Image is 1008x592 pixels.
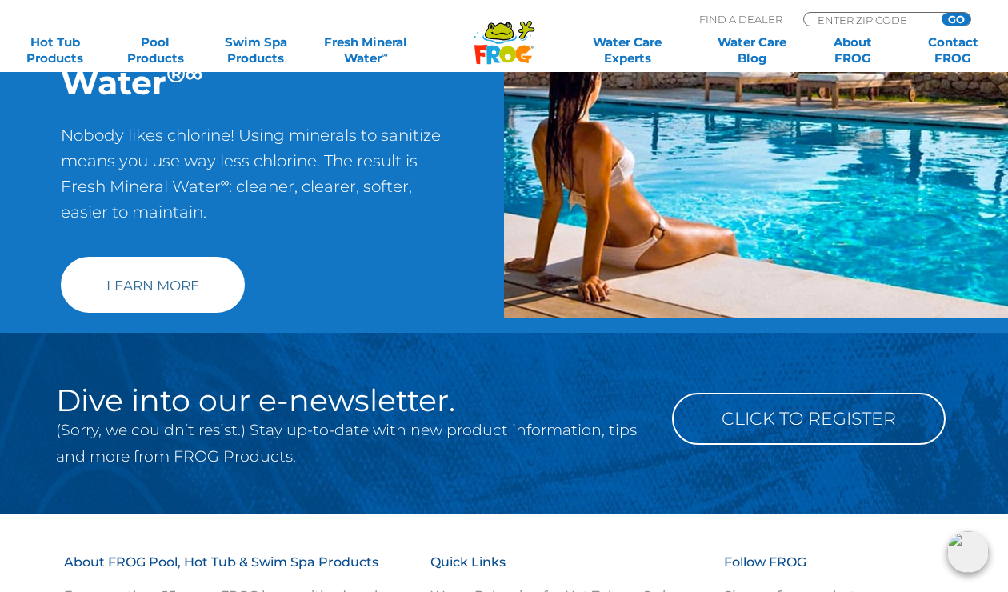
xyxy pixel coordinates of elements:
[814,34,892,66] a: AboutFROG
[724,554,924,587] h3: Follow FROG
[942,13,970,26] input: GO
[914,34,992,66] a: ContactFROG
[317,34,414,66] a: Fresh MineralWater∞
[61,257,245,313] a: Learn More
[217,34,295,66] a: Swim SpaProducts
[382,49,388,60] sup: ∞
[699,12,782,26] p: Find A Dealer
[166,58,186,89] sup: ®
[221,174,230,190] sup: ∞
[64,554,390,587] h3: About FROG Pool, Hot Tub & Swim Spa Products
[56,385,648,417] h2: Dive into our e-newsletter.
[564,34,691,66] a: Water CareExperts
[61,122,444,241] p: Nobody likes chlorine! Using minerals to sanitize means you use way less chlorine. The result is ...
[672,393,946,445] a: Click to Register
[713,34,791,66] a: Water CareBlog
[56,417,648,470] p: (Sorry, we couldn’t resist.) Stay up-to-date with new product information, tips and more from FRO...
[816,13,924,26] input: Zip Code Form
[116,34,194,66] a: PoolProducts
[430,554,704,587] h3: Quick Links
[16,34,94,66] a: Hot TubProducts
[947,531,989,573] img: openIcon
[186,58,203,89] sup: ∞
